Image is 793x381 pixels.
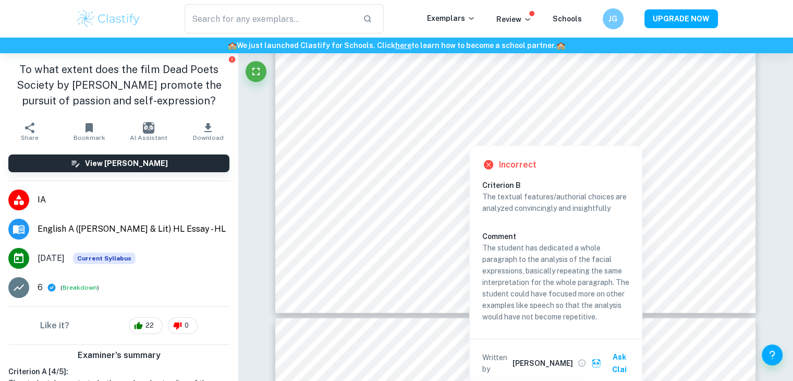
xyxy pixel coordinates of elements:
div: This exemplar is based on the current syllabus. Feel free to refer to it for inspiration/ideas wh... [73,253,136,264]
button: JG [603,8,624,29]
span: 22 [140,320,160,331]
img: AI Assistant [143,122,154,134]
div: 0 [168,317,198,334]
button: Ask Clai [589,348,637,379]
span: ( ) [60,283,99,293]
img: clai.svg [591,359,601,368]
p: 6 [38,281,43,294]
h6: Criterion A [ 4 / 5 ]: [8,366,229,377]
h6: Incorrect [499,159,536,171]
p: Exemplars [427,13,475,24]
a: here [395,41,411,50]
h6: We just launched Clastify for Schools. Click to learn how to become a school partner. [2,40,791,51]
h6: Like it? [40,319,69,332]
button: Help and Feedback [762,344,783,365]
span: IA [38,194,229,206]
span: Bookmark [74,134,105,141]
h6: Criterion B [482,180,638,191]
button: Bookmark [59,117,119,146]
span: 🏫 [228,41,237,50]
a: Schools [553,15,582,23]
h1: To what extent does the film Dead Poets Society by [PERSON_NAME] promote the pursuit of passion a... [8,62,229,109]
h6: Comment [482,231,629,242]
span: Share [21,134,39,141]
button: Fullscreen [246,61,266,82]
button: Breakdown [63,283,97,292]
span: Current Syllabus [73,253,136,264]
img: Clastify logo [76,8,142,29]
h6: Examiner's summary [4,349,234,362]
button: UPGRADE NOW [644,9,718,28]
span: AI Assistant [130,134,167,141]
span: English A ([PERSON_NAME] & Lit) HL Essay - HL [38,223,229,235]
button: AI Assistant [119,117,178,146]
h6: JG [607,13,619,25]
h6: View [PERSON_NAME] [85,158,168,169]
span: 0 [179,320,194,331]
button: View [PERSON_NAME] [8,154,229,172]
div: 22 [129,317,163,334]
button: Download [178,117,238,146]
span: 🏫 [556,41,565,50]
p: Review [496,14,532,25]
p: The textual features/authorial choices are analyzed convincingly and insightfully [482,191,629,214]
button: Report issue [228,55,236,63]
input: Search for any exemplars... [185,4,355,33]
span: [DATE] [38,252,65,265]
p: The student has dedicated a whole paragraph to the analysis of the facial expressions, basically ... [482,242,629,323]
span: Download [193,134,224,141]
